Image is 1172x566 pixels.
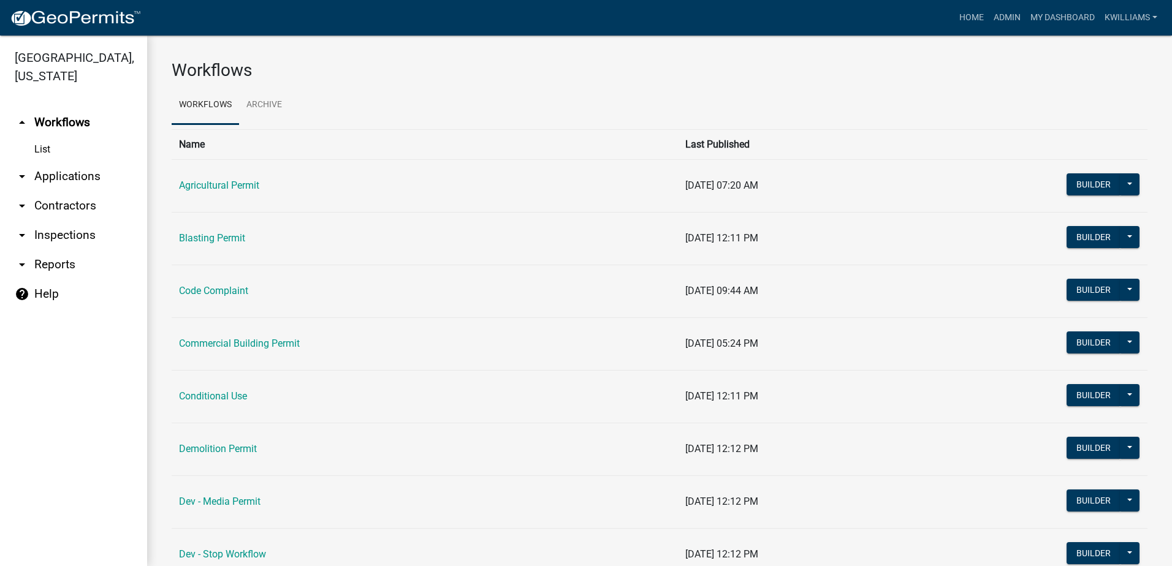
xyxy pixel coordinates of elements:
[1067,331,1121,353] button: Builder
[685,179,758,191] span: [DATE] 07:20 AM
[179,285,248,296] a: Code Complaint
[172,60,1147,81] h3: Workflows
[15,228,29,243] i: arrow_drop_down
[239,86,289,125] a: Archive
[179,232,245,244] a: Blasting Permit
[685,285,758,296] span: [DATE] 09:44 AM
[685,496,758,507] span: [DATE] 12:12 PM
[954,6,989,29] a: Home
[1067,173,1121,195] button: Builder
[1067,279,1121,301] button: Builder
[179,179,259,191] a: Agricultural Permit
[1067,489,1121,511] button: Builder
[685,338,758,349] span: [DATE] 05:24 PM
[172,129,678,159] th: Name
[15,198,29,213] i: arrow_drop_down
[1067,542,1121,564] button: Builder
[1067,437,1121,459] button: Builder
[678,129,978,159] th: Last Published
[989,6,1025,29] a: Admin
[179,443,257,455] a: Demolition Permit
[685,548,758,560] span: [DATE] 12:12 PM
[172,86,239,125] a: Workflows
[179,548,266,560] a: Dev - Stop Workflow
[15,115,29,130] i: arrow_drop_up
[1025,6,1100,29] a: My Dashboard
[1067,384,1121,406] button: Builder
[1100,6,1162,29] a: kwilliams
[685,232,758,244] span: [DATE] 12:11 PM
[685,390,758,402] span: [DATE] 12:11 PM
[15,287,29,301] i: help
[179,390,247,402] a: Conditional Use
[15,257,29,272] i: arrow_drop_down
[1067,226,1121,248] button: Builder
[685,443,758,455] span: [DATE] 12:12 PM
[15,169,29,184] i: arrow_drop_down
[179,496,261,507] a: Dev - Media Permit
[179,338,300,349] a: Commercial Building Permit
